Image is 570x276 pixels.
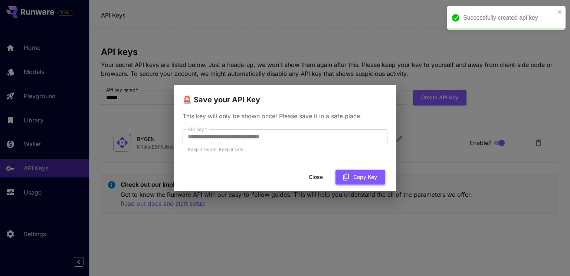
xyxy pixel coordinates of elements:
[335,170,385,185] button: Copy Key
[174,85,396,106] h2: 🚨 Save your API Key
[183,112,387,121] p: This key will only be shown once! Please save it in a safe place.
[557,9,563,15] button: close
[188,126,207,132] label: API Key
[188,146,382,153] p: Keep it secret. Keep it safe.
[463,13,555,22] div: Successfully created api key
[299,170,332,185] button: Close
